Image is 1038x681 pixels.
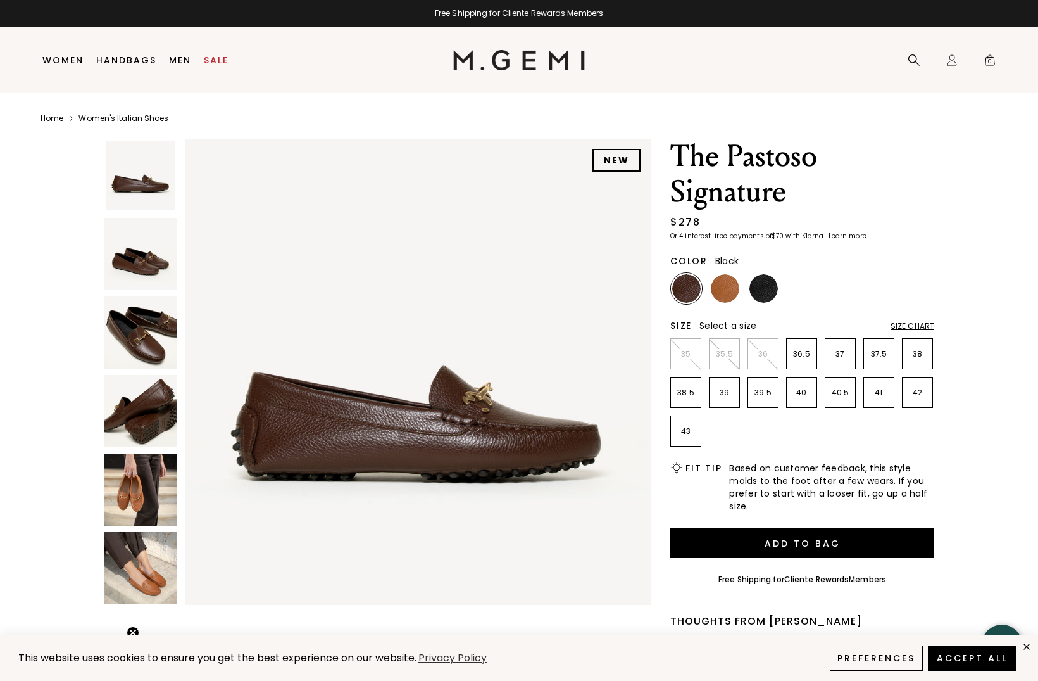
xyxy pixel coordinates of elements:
p: 38.5 [671,388,701,398]
button: Accept All [928,646,1016,671]
div: close [1022,642,1032,652]
p: 39.5 [748,388,778,398]
a: Women's Italian Shoes [78,113,168,124]
div: Free Shipping for Members [718,575,886,585]
div: $278 [670,215,700,230]
h2: Size [670,321,692,331]
p: 37.5 [864,349,894,359]
a: Women [42,55,84,65]
span: 0 [984,56,996,69]
button: Close teaser [127,627,139,639]
img: The Pastoso Signature [104,532,177,604]
img: Black [749,274,778,303]
img: The Pastoso Signature [185,139,651,605]
h2: Fit Tip [685,463,722,473]
img: M.Gemi [453,50,585,70]
span: This website uses cookies to ensure you get the best experience on our website. [18,651,416,665]
button: Preferences [830,646,923,671]
a: Cliente Rewards [784,574,849,585]
span: Select a size [699,319,756,332]
p: 36 [748,349,778,359]
p: 40.5 [825,388,855,398]
a: Sale [204,55,228,65]
div: Thoughts from [PERSON_NAME] [670,614,934,629]
img: The Pastoso Signature [104,296,177,369]
p: 42 [903,388,932,398]
p: 40 [787,388,816,398]
a: Men [169,55,191,65]
p: 35 [671,349,701,359]
img: Chocolate [672,274,701,303]
h2: Color [670,256,708,266]
p: 38 [903,349,932,359]
span: Based on customer feedback, this style molds to the foot after a few wears. If you prefer to star... [729,462,934,512]
div: NEW [592,149,641,172]
img: The Pastoso Signature [104,375,177,447]
p: 39 [710,388,739,398]
button: Add to Bag [670,528,934,558]
img: The Pastoso Signature [104,218,177,290]
klarna-placement-style-amount: $70 [772,231,784,241]
span: Black [715,255,739,267]
p: 35.5 [710,349,739,359]
img: The Pastoso Signature [104,454,177,526]
div: Size Chart [891,321,934,331]
p: 37 [825,349,855,359]
a: Privacy Policy (opens in a new tab) [416,651,489,666]
a: Handbags [96,55,156,65]
a: Home [41,113,63,124]
klarna-placement-style-body: with Klarna [785,231,827,241]
klarna-placement-style-body: Or 4 interest-free payments of [670,231,772,241]
img: Tan [711,274,739,303]
a: Learn more [827,232,866,240]
p: 43 [671,426,701,436]
klarna-placement-style-cta: Learn more [829,231,866,241]
p: 41 [864,388,894,398]
p: 36.5 [787,349,816,359]
h1: The Pastoso Signature [670,139,934,210]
